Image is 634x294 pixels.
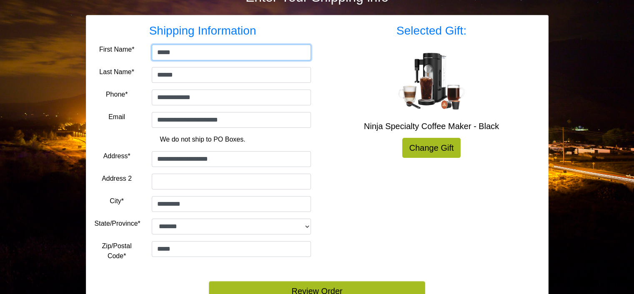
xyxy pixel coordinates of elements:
[95,24,311,38] h3: Shipping Information
[99,67,134,77] label: Last Name*
[108,112,125,122] label: Email
[101,135,305,145] p: We do not ship to PO Boxes.
[106,90,128,100] label: Phone*
[95,219,140,229] label: State/Province*
[95,241,139,261] label: Zip/Postal Code*
[110,196,124,206] label: City*
[323,121,540,131] h5: Ninja Specialty Coffee Maker - Black
[402,138,461,158] a: Change Gift
[102,174,132,184] label: Address 2
[323,24,540,38] h3: Selected Gift:
[103,151,130,161] label: Address*
[398,53,465,110] img: Ninja Specialty Coffee Maker - Black
[99,45,134,55] label: First Name*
